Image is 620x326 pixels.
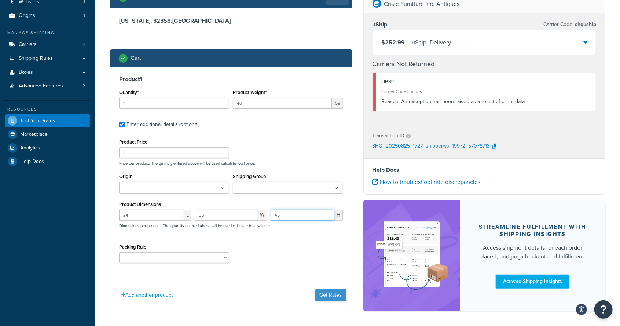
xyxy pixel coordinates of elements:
a: Carriers4 [5,38,90,51]
input: Enter additional details (optional) [119,122,125,127]
a: Help Docs [5,155,90,168]
label: Origin [119,174,132,179]
div: Manage Shipping [5,30,90,36]
span: Reason: [382,98,400,105]
h2: Cart : [131,55,143,61]
label: Shipping Group [233,174,266,179]
a: Origins1 [5,9,90,22]
span: H [334,210,343,221]
li: Origins [5,9,90,22]
h4: Help Docs [373,166,597,174]
p: Transaction ID [373,131,405,141]
a: Analytics [5,141,90,155]
button: Add another product [116,289,177,301]
button: Open Resource Center [594,300,613,319]
span: L [184,210,191,221]
h3: Product 1 [119,76,343,83]
span: 1 [84,12,85,19]
span: $252.99 [382,38,405,47]
span: Boxes [19,69,33,76]
input: 0.00 [233,98,331,109]
span: lbs [332,98,343,109]
li: Advanced Features [5,79,90,93]
span: shquship [573,21,596,28]
p: Dimensions per product. The quantity entered above will be used calculate total volume. [117,223,271,228]
a: Marketplace [5,128,90,141]
div: An exception has been raised as a result of client data. [382,97,591,107]
span: Analytics [20,145,40,151]
p: SHQ_20250825_1727_shipperws_19972_57078713 [373,141,490,152]
a: Shipping Rules [5,52,90,65]
div: Streamline Fulfillment with Shipping Insights [478,223,588,238]
label: Product Weight* [233,90,267,95]
p: Carrier Code: [543,19,596,30]
li: Carriers [5,38,90,51]
button: Get Rates [315,289,346,301]
a: Boxes [5,66,90,79]
p: Price per product. The quantity entered above will be used calculate total price. [117,161,345,166]
span: 2 [82,83,85,89]
h3: [US_STATE], 32358 , [GEOGRAPHIC_DATA] [119,17,343,25]
span: Test Your Rates [20,118,55,124]
span: Origins [19,12,35,19]
label: Product Price [119,139,147,145]
label: Quantity* [119,90,139,95]
img: feature-image-si-e24932ea9b9fcd0ff835db86be1ff8d589347e8876e1638d903ea230a36726be.png [374,211,449,300]
span: Shipping Rules [19,55,53,62]
span: W [258,210,267,221]
a: Advanced Features2 [5,79,90,93]
span: Help Docs [20,159,44,165]
h3: uShip [373,21,388,28]
a: Test Your Rates [5,114,90,127]
div: Resources [5,106,90,112]
div: Access shipment details for each order placed, bridging checkout and fulfillment. [478,243,588,261]
div: uShip - Delivery [412,37,451,48]
div: Carrier Code: shqups [382,86,591,97]
div: UPS® [382,77,591,87]
input: 0.0 [119,98,229,109]
a: How to troubleshoot rate discrepancies [373,178,481,186]
a: Activate Shipping Insights [496,275,569,289]
h4: Carriers Not Returned [373,59,597,69]
span: Advanced Features [19,83,63,89]
label: Product Dimensions [119,202,161,207]
span: Marketplace [20,131,48,138]
span: 4 [82,41,85,48]
div: Enter additional details (optional) [126,119,199,130]
span: Carriers [19,41,37,48]
label: Packing Rule [119,244,146,250]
